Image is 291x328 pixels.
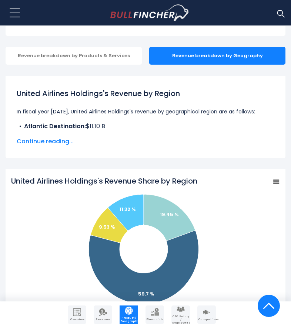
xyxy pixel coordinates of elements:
a: Company Employees [171,305,190,324]
img: bullfincher logo [110,4,190,21]
a: Company Competitors [197,305,216,324]
span: Financials [146,318,163,321]
a: Company Product/Geography [120,305,138,324]
text: 11.32 % [120,206,136,213]
span: Continue reading... [17,137,274,146]
a: Go to homepage [110,4,190,21]
span: Revenue [94,318,111,321]
text: 59.7 % [138,290,154,297]
span: CEO Salary / Employees [172,315,189,324]
a: Company Financials [145,305,164,324]
span: Product / Geography [120,317,137,323]
span: Overview [68,318,86,321]
text: 9.53 % [99,223,115,230]
h1: United Airlines Holdings's Revenue by Region [17,88,274,99]
a: Company Revenue [94,305,112,324]
li: $34.07 B [17,131,274,140]
svg: United Airlines Holdings's Revenue Share by Region [11,176,280,324]
span: Competitors [198,318,215,321]
text: 19.45 % [160,211,179,218]
div: Revenue breakdown by Products & Services [6,47,142,65]
b: International: [24,131,65,139]
div: Revenue breakdown by Geography [149,47,285,65]
b: Atlantic Destination: [24,122,86,130]
p: In fiscal year [DATE], United Airlines Holdings's revenue by geographical region are as follows: [17,107,274,116]
li: $11.10 B [17,122,274,131]
tspan: United Airlines Holdings's Revenue Share by Region [11,176,197,186]
a: Company Overview [68,305,86,324]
